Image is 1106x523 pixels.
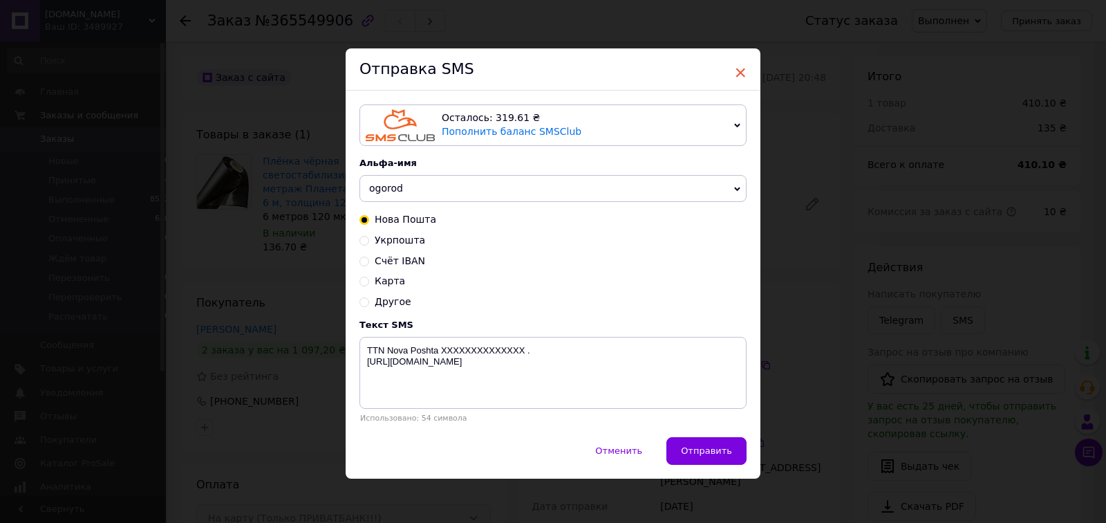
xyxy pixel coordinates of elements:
[375,235,425,246] span: Укрпошта
[375,255,425,266] span: Cчёт IBAN
[595,446,642,456] span: Отменить
[581,437,657,465] button: Отменить
[442,111,729,125] div: Осталось: 319.61 ₴
[359,414,747,423] div: Использовано: 54 символа
[369,183,403,194] span: ogorod
[375,296,411,307] span: Другое
[359,158,417,168] span: Альфа-имя
[442,126,581,137] a: Пополнить баланс SMSClub
[346,48,760,91] div: Отправка SMS
[359,320,747,330] div: Текст SMS
[666,437,747,465] button: Отправить
[375,214,436,225] span: Нова Пошта
[359,337,747,409] textarea: TTN Nova Poshta XXXXXXXXXXXXXX . [URL][DOMAIN_NAME]
[734,61,747,84] span: ×
[681,446,732,456] span: Отправить
[375,275,405,286] span: Карта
